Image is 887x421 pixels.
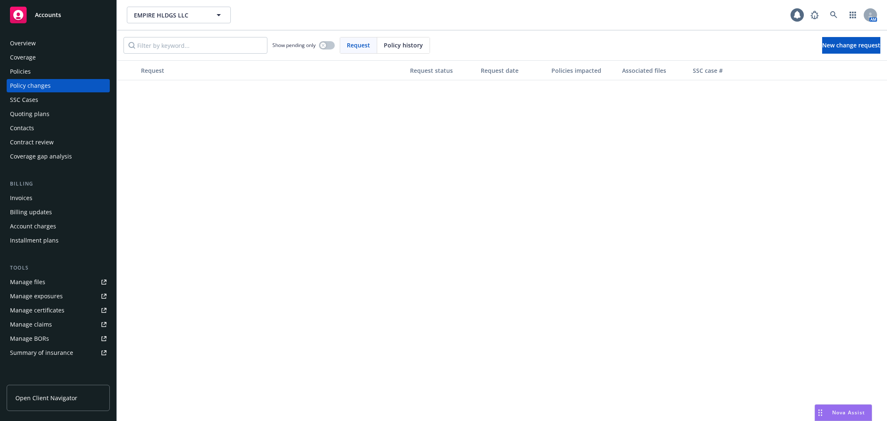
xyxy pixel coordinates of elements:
button: SSC case # [689,60,752,80]
div: Billing updates [10,206,52,219]
a: Invoices [7,191,110,205]
div: Policies impacted [551,66,615,75]
a: Coverage gap analysis [7,150,110,163]
div: Coverage gap analysis [10,150,72,163]
div: Coverage [10,51,36,64]
span: Accounts [35,12,61,18]
button: Request status [407,60,477,80]
button: Policies impacted [548,60,619,80]
a: Summary of insurance [7,346,110,359]
div: Account charges [10,220,56,233]
a: Billing updates [7,206,110,219]
div: Manage claims [10,318,52,331]
div: Summary of insurance [10,346,73,359]
a: Contract review [7,136,110,149]
span: New change request [822,41,880,49]
button: Request date [477,60,548,80]
button: Nova Assist [815,404,872,421]
span: Request [347,41,370,50]
div: Request date [481,66,545,75]
div: Invoices [10,191,32,205]
div: Overview [10,37,36,50]
div: Manage exposures [10,290,63,303]
div: Manage files [10,275,45,289]
a: Overview [7,37,110,50]
a: New change request [822,37,880,54]
button: Request [138,60,407,80]
div: Manage BORs [10,332,49,345]
a: Manage BORs [7,332,110,345]
a: Policies [7,65,110,78]
span: Nova Assist [832,409,865,416]
a: Policy changes [7,79,110,92]
a: Contacts [7,121,110,135]
a: Switch app [845,7,861,23]
div: SSC case # [693,66,749,75]
span: EMPIRE HLDGS LLC [134,11,206,20]
a: Manage certificates [7,304,110,317]
div: Policy changes [10,79,51,92]
button: EMPIRE HLDGS LLC [127,7,231,23]
div: Analytics hub [7,376,110,384]
div: Associated files [622,66,686,75]
a: Manage exposures [7,290,110,303]
div: Policies [10,65,31,78]
a: Report a Bug [806,7,823,23]
input: Filter by keyword... [124,37,267,54]
button: Associated files [619,60,689,80]
span: Open Client Navigator [15,394,77,402]
span: Show pending only [272,42,316,49]
div: Installment plans [10,234,59,247]
a: Accounts [7,3,110,27]
a: Search [825,7,842,23]
div: Contract review [10,136,54,149]
div: Drag to move [815,405,825,421]
a: SSC Cases [7,93,110,106]
div: Request [141,66,403,75]
a: Manage claims [7,318,110,331]
div: Quoting plans [10,107,49,121]
div: Request status [410,66,474,75]
a: Installment plans [7,234,110,247]
a: Coverage [7,51,110,64]
div: Contacts [10,121,34,135]
div: Tools [7,264,110,272]
div: SSC Cases [10,93,38,106]
a: Account charges [7,220,110,233]
div: Billing [7,180,110,188]
a: Manage files [7,275,110,289]
span: Policy history [384,41,423,50]
a: Quoting plans [7,107,110,121]
div: Manage certificates [10,304,64,317]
